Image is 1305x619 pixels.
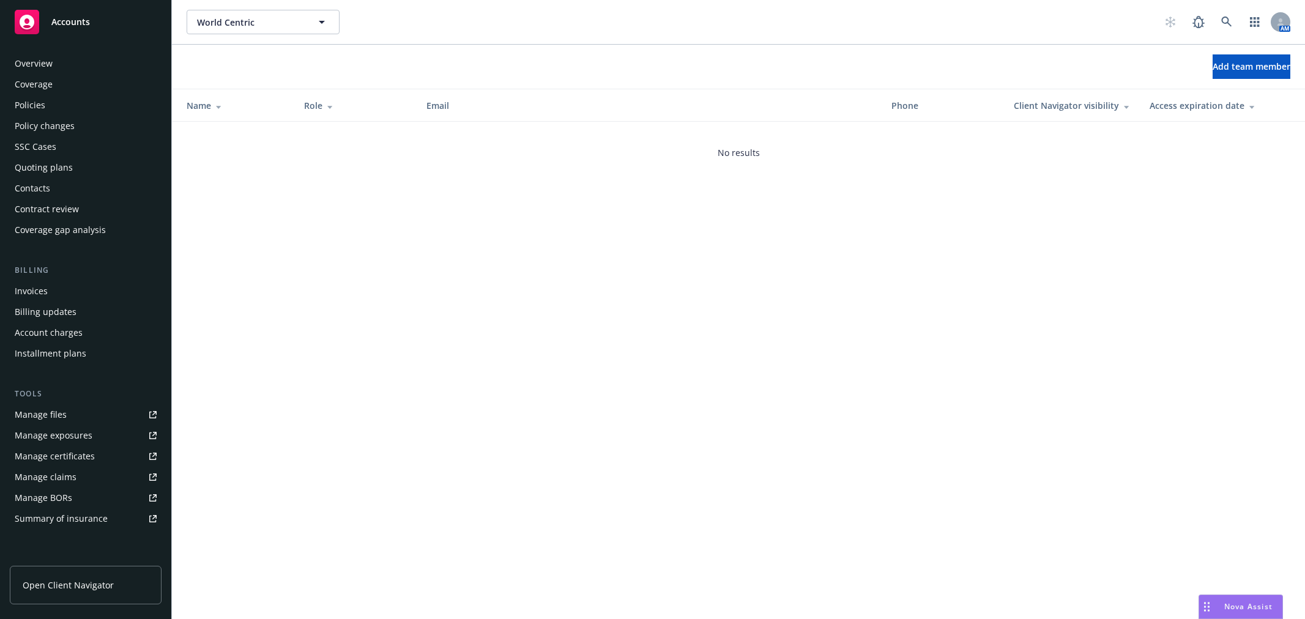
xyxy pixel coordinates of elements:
div: Manage claims [15,467,76,487]
a: Accounts [10,5,162,39]
a: Policies [10,95,162,115]
div: SSC Cases [15,137,56,157]
div: Summary of insurance [15,509,108,528]
a: Manage files [10,405,162,424]
a: Manage exposures [10,426,162,445]
span: No results [718,146,760,159]
div: Access expiration date [1150,99,1265,112]
a: Report a Bug [1186,10,1211,34]
div: Account charges [15,323,83,343]
div: Installment plans [15,344,86,363]
button: World Centric [187,10,340,34]
div: Coverage gap analysis [15,220,106,240]
button: Nova Assist [1199,595,1283,619]
a: Switch app [1243,10,1267,34]
a: Quoting plans [10,158,162,177]
div: Manage certificates [15,447,95,466]
div: Overview [15,54,53,73]
div: Policies [15,95,45,115]
a: Policy changes [10,116,162,136]
div: Contacts [15,179,50,198]
span: Accounts [51,17,90,27]
div: Name [187,99,284,112]
div: Manage BORs [15,488,72,508]
div: Email [426,99,872,112]
span: World Centric [197,16,303,29]
a: Coverage [10,75,162,94]
a: SSC Cases [10,137,162,157]
span: Add team member [1213,61,1290,72]
a: Search [1214,10,1239,34]
div: Drag to move [1199,595,1214,618]
span: Nova Assist [1224,601,1273,612]
div: Coverage [15,75,53,94]
div: Manage files [15,405,67,424]
a: Account charges [10,323,162,343]
a: Manage BORs [10,488,162,508]
span: Open Client Navigator [23,579,114,591]
a: Summary of insurance [10,509,162,528]
a: Start snowing [1158,10,1183,34]
div: Phone [891,99,994,112]
div: Billing updates [15,302,76,322]
div: Policy changes [15,116,75,136]
div: Client Navigator visibility [1014,99,1130,112]
a: Coverage gap analysis [10,220,162,240]
a: Billing updates [10,302,162,322]
div: Invoices [15,281,48,301]
div: Analytics hub [10,553,162,565]
div: Billing [10,264,162,276]
a: Installment plans [10,344,162,363]
a: Contract review [10,199,162,219]
div: Role [304,99,407,112]
button: Add team member [1213,54,1290,79]
a: Contacts [10,179,162,198]
div: Tools [10,388,162,400]
a: Overview [10,54,162,73]
div: Quoting plans [15,158,73,177]
div: Contract review [15,199,79,219]
div: Manage exposures [15,426,92,445]
a: Manage certificates [10,447,162,466]
a: Invoices [10,281,162,301]
a: Manage claims [10,467,162,487]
